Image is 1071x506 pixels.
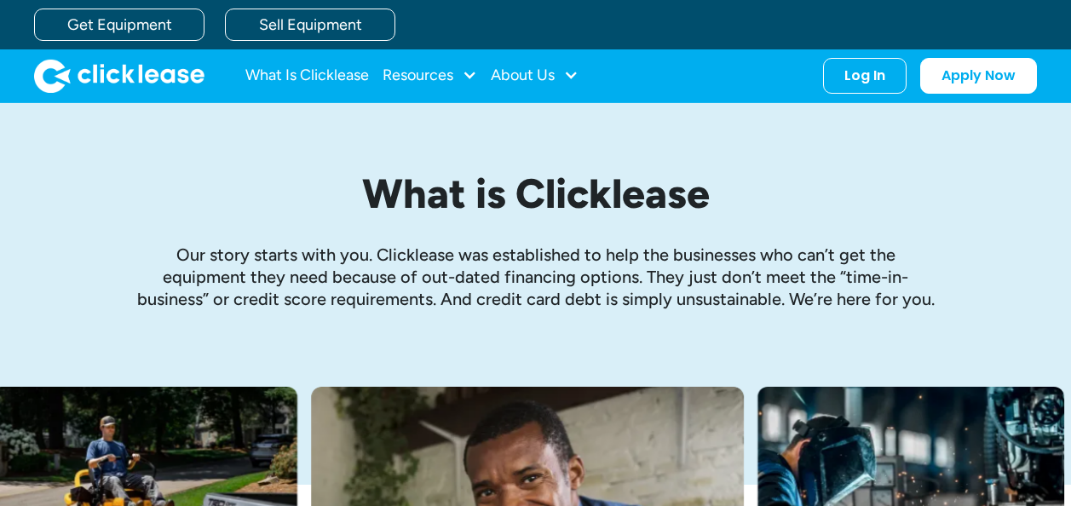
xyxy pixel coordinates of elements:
[34,9,204,41] a: Get Equipment
[920,58,1037,94] a: Apply Now
[135,171,936,216] h1: What is Clicklease
[34,59,204,93] a: home
[844,67,885,84] div: Log In
[491,59,579,93] div: About Us
[34,59,204,93] img: Clicklease logo
[245,59,369,93] a: What Is Clicklease
[135,244,936,310] p: Our story starts with you. Clicklease was established to help the businesses who can’t get the eq...
[225,9,395,41] a: Sell Equipment
[383,59,477,93] div: Resources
